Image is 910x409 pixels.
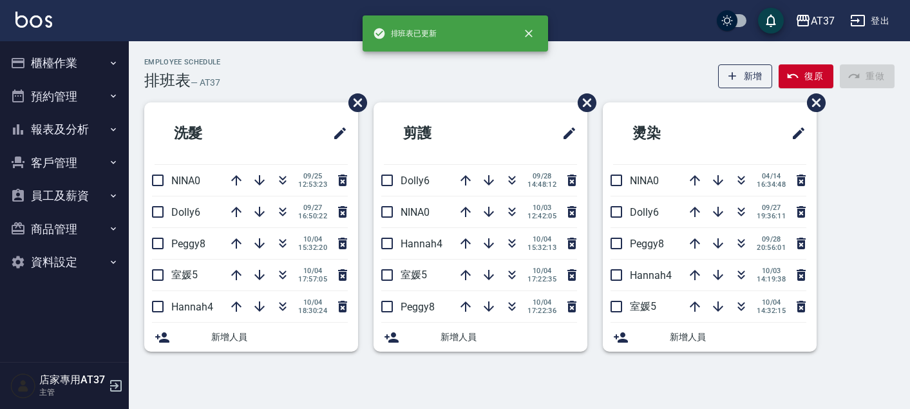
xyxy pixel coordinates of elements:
[171,238,205,250] span: Peggy8
[603,323,817,352] div: 新增人員
[191,76,220,90] h6: — AT37
[757,235,786,243] span: 09/28
[5,245,124,279] button: 資料設定
[670,330,806,344] span: 新增人員
[5,179,124,213] button: 員工及薪資
[790,8,840,34] button: AT37
[527,235,556,243] span: 10/04
[15,12,52,28] img: Logo
[5,46,124,80] button: 櫃檯作業
[298,212,327,220] span: 16:50:22
[757,180,786,189] span: 16:34:48
[144,323,358,352] div: 新增人員
[757,298,786,307] span: 10/04
[401,301,435,313] span: Peggy8
[39,374,105,386] h5: 店家專用AT37
[758,8,784,33] button: save
[630,300,656,312] span: 室媛5
[5,213,124,246] button: 商品管理
[527,267,556,275] span: 10/04
[211,330,348,344] span: 新增人員
[527,307,556,315] span: 17:22:36
[527,275,556,283] span: 17:22:35
[298,267,327,275] span: 10/04
[527,180,556,189] span: 14:48:12
[527,172,556,180] span: 09/28
[757,243,786,252] span: 20:56:01
[374,323,587,352] div: 新增人員
[298,235,327,243] span: 10/04
[39,386,105,398] p: 主管
[757,204,786,212] span: 09/27
[527,212,556,220] span: 12:42:05
[171,175,200,187] span: NINA0
[630,206,659,218] span: Dolly6
[779,64,833,88] button: 復原
[613,110,732,157] h2: 燙染
[401,269,427,281] span: 室媛5
[441,330,577,344] span: 新增人員
[554,118,577,149] span: 修改班表的標題
[298,204,327,212] span: 09/27
[155,110,273,157] h2: 洗髮
[298,298,327,307] span: 10/04
[10,373,36,399] img: Person
[373,27,437,40] span: 排班表已更新
[325,118,348,149] span: 修改班表的標題
[811,13,835,29] div: AT37
[171,269,198,281] span: 室媛5
[401,206,430,218] span: NINA0
[630,238,664,250] span: Peggy8
[527,204,556,212] span: 10/03
[757,172,786,180] span: 04/14
[630,175,659,187] span: NINA0
[757,307,786,315] span: 14:32:15
[298,180,327,189] span: 12:53:23
[757,212,786,220] span: 19:36:11
[339,84,369,122] span: 刪除班表
[757,267,786,275] span: 10/03
[527,243,556,252] span: 15:32:13
[783,118,806,149] span: 修改班表的標題
[298,307,327,315] span: 18:30:24
[171,206,200,218] span: Dolly6
[298,243,327,252] span: 15:32:20
[5,113,124,146] button: 報表及分析
[144,58,221,66] h2: Employee Schedule
[718,64,773,88] button: 新增
[757,275,786,283] span: 14:19:38
[298,172,327,180] span: 09/25
[515,19,543,48] button: close
[5,146,124,180] button: 客戶管理
[630,269,672,281] span: Hannah4
[401,175,430,187] span: Dolly6
[401,238,442,250] span: Hannah4
[144,71,191,90] h3: 排班表
[384,110,502,157] h2: 剪護
[298,275,327,283] span: 17:57:05
[797,84,828,122] span: 刪除班表
[527,298,556,307] span: 10/04
[568,84,598,122] span: 刪除班表
[5,80,124,113] button: 預約管理
[845,9,895,33] button: 登出
[171,301,213,313] span: Hannah4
